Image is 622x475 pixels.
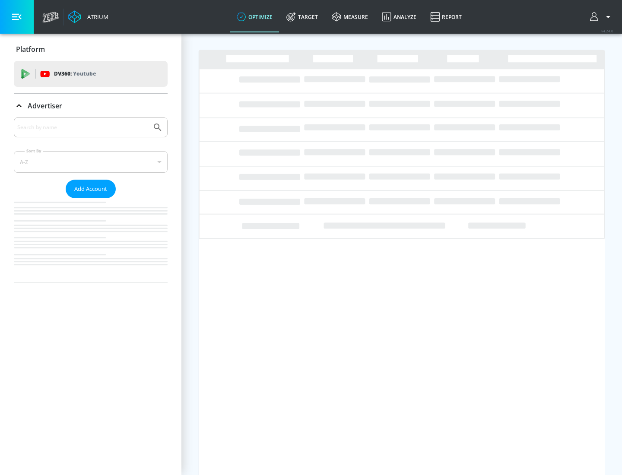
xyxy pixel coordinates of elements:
a: Atrium [68,10,108,23]
div: A-Z [14,151,168,173]
input: Search by name [17,122,148,133]
div: Advertiser [14,94,168,118]
span: Add Account [74,184,107,194]
p: Advertiser [28,101,62,111]
p: DV360: [54,69,96,79]
div: Atrium [84,13,108,21]
p: Platform [16,44,45,54]
nav: list of Advertiser [14,198,168,282]
p: Youtube [73,69,96,78]
a: Report [423,1,469,32]
a: Target [279,1,325,32]
a: Analyze [375,1,423,32]
label: Sort By [25,148,43,154]
span: v 4.24.0 [601,28,613,33]
a: measure [325,1,375,32]
div: Platform [14,37,168,61]
button: Add Account [66,180,116,198]
a: optimize [230,1,279,32]
div: Advertiser [14,117,168,282]
div: DV360: Youtube [14,61,168,87]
